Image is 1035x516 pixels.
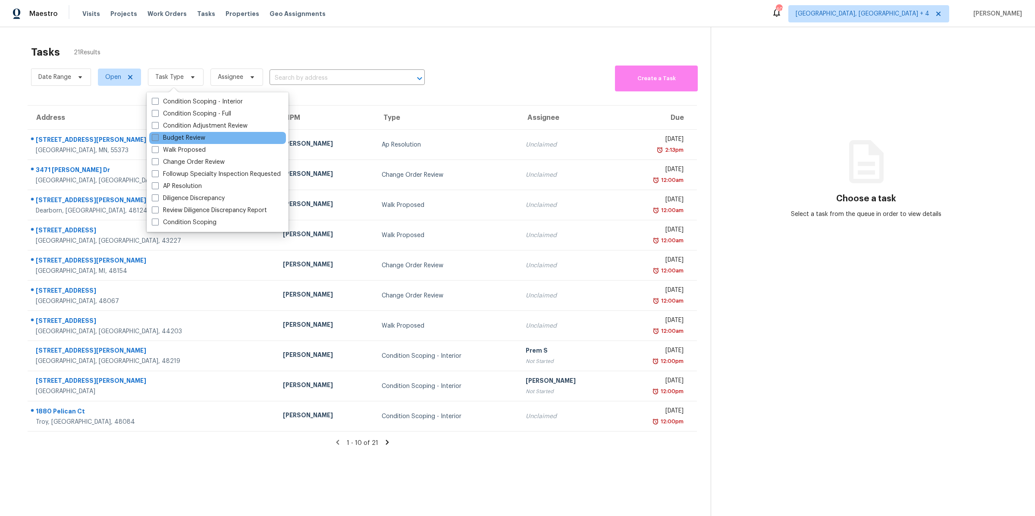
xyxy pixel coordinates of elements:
[382,201,512,210] div: Walk Proposed
[155,73,184,81] span: Task Type
[152,109,231,118] label: Condition Scoping - Full
[152,194,225,203] label: Diligence Discrepancy
[382,382,512,391] div: Condition Scoping - Interior
[36,166,269,176] div: 3471 [PERSON_NAME] Dr
[652,236,659,245] img: Overdue Alarm Icon
[526,376,610,387] div: [PERSON_NAME]
[36,346,269,357] div: [STREET_ADDRESS][PERSON_NAME]
[152,146,206,154] label: Walk Proposed
[624,225,684,236] div: [DATE]
[36,135,269,146] div: [STREET_ADDRESS][PERSON_NAME]
[659,357,684,366] div: 12:00pm
[36,376,269,387] div: [STREET_ADDRESS][PERSON_NAME]
[375,106,519,130] th: Type
[152,134,205,142] label: Budget Review
[382,322,512,330] div: Walk Proposed
[283,411,367,422] div: [PERSON_NAME]
[776,5,782,14] div: 40
[656,146,663,154] img: Overdue Alarm Icon
[624,407,684,417] div: [DATE]
[526,322,610,330] div: Unclaimed
[218,73,243,81] span: Assignee
[36,316,269,327] div: [STREET_ADDRESS]
[659,387,684,396] div: 12:00pm
[526,346,610,357] div: Prem S
[152,158,225,166] label: Change Order Review
[382,171,512,179] div: Change Order Review
[663,146,684,154] div: 2:13pm
[652,387,659,396] img: Overdue Alarm Icon
[624,195,684,206] div: [DATE]
[36,267,269,275] div: [GEOGRAPHIC_DATA], MI, 48154
[105,73,121,81] span: Open
[36,407,269,418] div: 1880 Pelican Ct
[36,256,269,267] div: [STREET_ADDRESS][PERSON_NAME]
[382,352,512,360] div: Condition Scoping - Interior
[526,141,610,149] div: Unclaimed
[526,231,610,240] div: Unclaimed
[659,327,684,335] div: 12:00am
[624,286,684,297] div: [DATE]
[36,146,269,155] div: [GEOGRAPHIC_DATA], MN, 55373
[382,231,512,240] div: Walk Proposed
[624,256,684,266] div: [DATE]
[382,412,512,421] div: Condition Scoping - Interior
[197,11,215,17] span: Tasks
[28,106,276,130] th: Address
[526,387,610,396] div: Not Started
[619,74,693,84] span: Create a Task
[283,320,367,331] div: [PERSON_NAME]
[36,357,269,366] div: [GEOGRAPHIC_DATA], [GEOGRAPHIC_DATA], 48219
[659,236,684,245] div: 12:00am
[382,291,512,300] div: Change Order Review
[283,381,367,391] div: [PERSON_NAME]
[270,9,326,18] span: Geo Assignments
[659,297,684,305] div: 12:00am
[615,66,698,91] button: Create a Task
[796,9,929,18] span: [GEOGRAPHIC_DATA], [GEOGRAPHIC_DATA] + 4
[414,72,426,84] button: Open
[526,201,610,210] div: Unclaimed
[283,290,367,301] div: [PERSON_NAME]
[283,350,367,361] div: [PERSON_NAME]
[526,171,610,179] div: Unclaimed
[283,169,367,180] div: [PERSON_NAME]
[38,73,71,81] span: Date Range
[659,417,684,426] div: 12:00pm
[970,9,1022,18] span: [PERSON_NAME]
[347,440,378,446] span: 1 - 10 of 21
[283,139,367,150] div: [PERSON_NAME]
[36,387,269,396] div: [GEOGRAPHIC_DATA]
[652,297,659,305] img: Overdue Alarm Icon
[652,266,659,275] img: Overdue Alarm Icon
[283,230,367,241] div: [PERSON_NAME]
[36,226,269,237] div: [STREET_ADDRESS]
[526,291,610,300] div: Unclaimed
[652,327,659,335] img: Overdue Alarm Icon
[652,417,659,426] img: Overdue Alarm Icon
[526,412,610,421] div: Unclaimed
[624,165,684,176] div: [DATE]
[283,200,367,210] div: [PERSON_NAME]
[836,194,896,203] h3: Choose a task
[74,48,100,57] span: 21 Results
[652,176,659,185] img: Overdue Alarm Icon
[31,48,60,56] h2: Tasks
[382,261,512,270] div: Change Order Review
[652,206,659,215] img: Overdue Alarm Icon
[624,135,684,146] div: [DATE]
[82,9,100,18] span: Visits
[36,237,269,245] div: [GEOGRAPHIC_DATA], [GEOGRAPHIC_DATA], 43227
[152,182,202,191] label: AP Resolution
[526,261,610,270] div: Unclaimed
[617,106,697,130] th: Due
[36,327,269,336] div: [GEOGRAPHIC_DATA], [GEOGRAPHIC_DATA], 44203
[36,418,269,426] div: Troy, [GEOGRAPHIC_DATA], 48084
[270,72,401,85] input: Search by address
[152,170,281,178] label: Followup Specialty Inspection Requested
[152,122,248,130] label: Condition Adjustment Review
[624,376,684,387] div: [DATE]
[36,206,269,215] div: Dearborn, [GEOGRAPHIC_DATA], 48124
[36,286,269,297] div: [STREET_ADDRESS]
[36,196,269,206] div: [STREET_ADDRESS][PERSON_NAME]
